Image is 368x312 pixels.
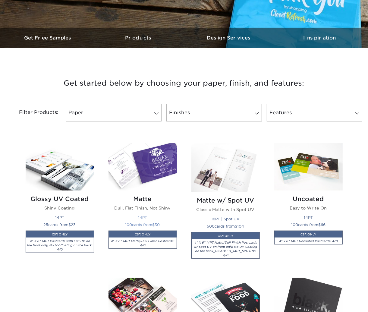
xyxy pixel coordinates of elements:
[274,143,343,271] a: Uncoated Postcards Uncoated Easy to Write On 14PT 100cards from$66CSR ONLY4" x 6" 14PT Uncoated P...
[8,70,360,97] h3: Get started below by choosing your paper, finish, and features:
[304,215,313,220] small: 14PT
[125,222,132,227] span: 100
[235,224,237,228] span: $
[125,222,160,227] small: cards from
[291,222,326,227] small: cards from
[291,222,298,227] span: 100
[3,28,94,48] a: Get Free Samples
[274,205,343,211] p: Easy to Write On
[138,215,147,220] small: 14PT
[300,233,316,236] small: CSR ONLY
[135,233,150,236] small: CSR ONLY
[26,205,94,211] p: Shiny Coating
[71,222,76,227] span: 23
[26,143,94,271] a: Glossy UV Coated Postcards Glossy UV Coated Shiny Coating 14PT 25cards from$23CSR ONLY4" X 6" 14P...
[66,104,162,121] a: Paper
[3,104,64,121] div: Filter Products:
[275,28,365,48] a: Inspiration
[275,35,365,41] h3: Inspiration
[274,143,343,191] img: Uncoated Postcards
[207,224,244,228] small: cards from
[69,222,71,227] span: $
[94,28,184,48] a: Products
[218,234,233,238] small: CSR ONLY
[27,239,93,251] i: 4" X 6" 14PT Postcards with Full UV on the front only, No UV Coating on the back: 4/0
[111,239,175,247] i: 4" X 6" 14PT Matte/Dull Finish Postcards: 4/0
[44,222,49,227] span: 25
[55,215,64,220] small: 14PT
[166,104,262,121] a: Finishes
[191,143,260,192] img: Matte w/ Spot UV Postcards
[52,233,68,236] small: CSR ONLY
[237,224,244,228] span: 104
[184,35,275,41] h3: Design Services
[212,217,240,221] small: 16PT | Spot UV
[155,222,160,227] span: 30
[2,294,51,310] iframe: Google Customer Reviews
[279,239,338,243] i: 4" x 6" 14PT Uncoated Postcards: 4/0
[267,104,362,121] a: Features
[153,222,155,227] span: $
[191,143,260,271] a: Matte w/ Spot UV Postcards Matte w/ Spot UV Classic Matte with Spot UV 16PT | Spot UV 500cards fr...
[26,195,94,203] h2: Glossy UV Coated
[194,241,257,257] i: 4" X 6" 14PT Matte/Dull Finish Postcards w/ Spot UV on front only, No UV Coating on the back_DISA...
[191,206,260,213] p: Classic Matte with Spot UV
[26,143,94,191] img: Glossy UV Coated Postcards
[109,143,177,191] img: Matte Postcards
[274,195,343,203] h2: Uncoated
[318,222,321,227] span: $
[321,222,326,227] span: 66
[184,28,275,48] a: Design Services
[44,222,76,227] small: cards from
[94,35,184,41] h3: Products
[109,143,177,271] a: Matte Postcards Matte Dull, Flat Finish, Not Shiny 14PT 100cards from$30CSR ONLY4" X 6" 14PT Matt...
[109,205,177,211] p: Dull, Flat Finish, Not Shiny
[207,224,215,228] span: 500
[3,35,94,41] h3: Get Free Samples
[191,197,260,204] h2: Matte w/ Spot UV
[109,195,177,203] h2: Matte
